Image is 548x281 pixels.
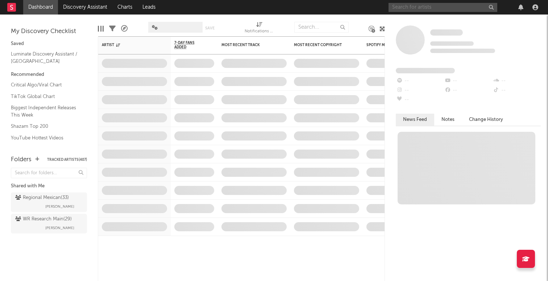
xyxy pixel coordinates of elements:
div: -- [493,76,541,86]
span: Tracking Since: [DATE] [430,41,474,46]
a: Regional Mexican(33)[PERSON_NAME] [11,192,87,212]
button: Notes [434,114,462,126]
div: A&R Pipeline [121,18,128,39]
span: Fans Added by Platform [396,68,455,73]
a: TikTok Global Chart [11,93,80,101]
input: Search for folders... [11,168,87,178]
div: Filters [109,18,116,39]
input: Search... [294,22,349,33]
span: [PERSON_NAME] [45,224,74,232]
a: WR Research Main(29)[PERSON_NAME] [11,214,87,233]
input: Search for artists [389,3,497,12]
div: -- [493,86,541,95]
div: Most Recent Copyright [294,43,348,47]
div: Edit Columns [98,18,104,39]
div: Regional Mexican ( 33 ) [15,194,69,202]
button: Tracked Artists(407) [47,158,87,162]
span: [PERSON_NAME] [45,202,74,211]
div: -- [396,86,444,95]
a: Shazam Top 200 [11,122,80,130]
button: Save [205,26,215,30]
div: Shared with Me [11,182,87,191]
span: 7-Day Fans Added [174,41,203,49]
a: Some Artist [430,29,463,36]
div: WR Research Main ( 29 ) [15,215,72,224]
div: Most Recent Track [221,43,276,47]
div: Notifications (Artist) [245,18,274,39]
div: -- [444,86,492,95]
div: Spotify Monthly Listeners [366,43,421,47]
div: Artist [102,43,156,47]
button: Change History [462,114,510,126]
button: News Feed [396,114,434,126]
span: 0 fans last week [430,49,495,53]
div: -- [444,76,492,86]
a: Critical Algo/Viral Chart [11,81,80,89]
div: Folders [11,155,32,164]
div: Recommended [11,70,87,79]
a: YouTube Hottest Videos [11,134,80,142]
div: My Discovery Checklist [11,27,87,36]
div: Saved [11,40,87,48]
div: -- [396,76,444,86]
a: Luminate Discovery Assistant / [GEOGRAPHIC_DATA] [11,50,80,65]
a: Biggest Independent Releases This Week [11,104,80,119]
div: Notifications (Artist) [245,27,274,36]
div: -- [396,95,444,105]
